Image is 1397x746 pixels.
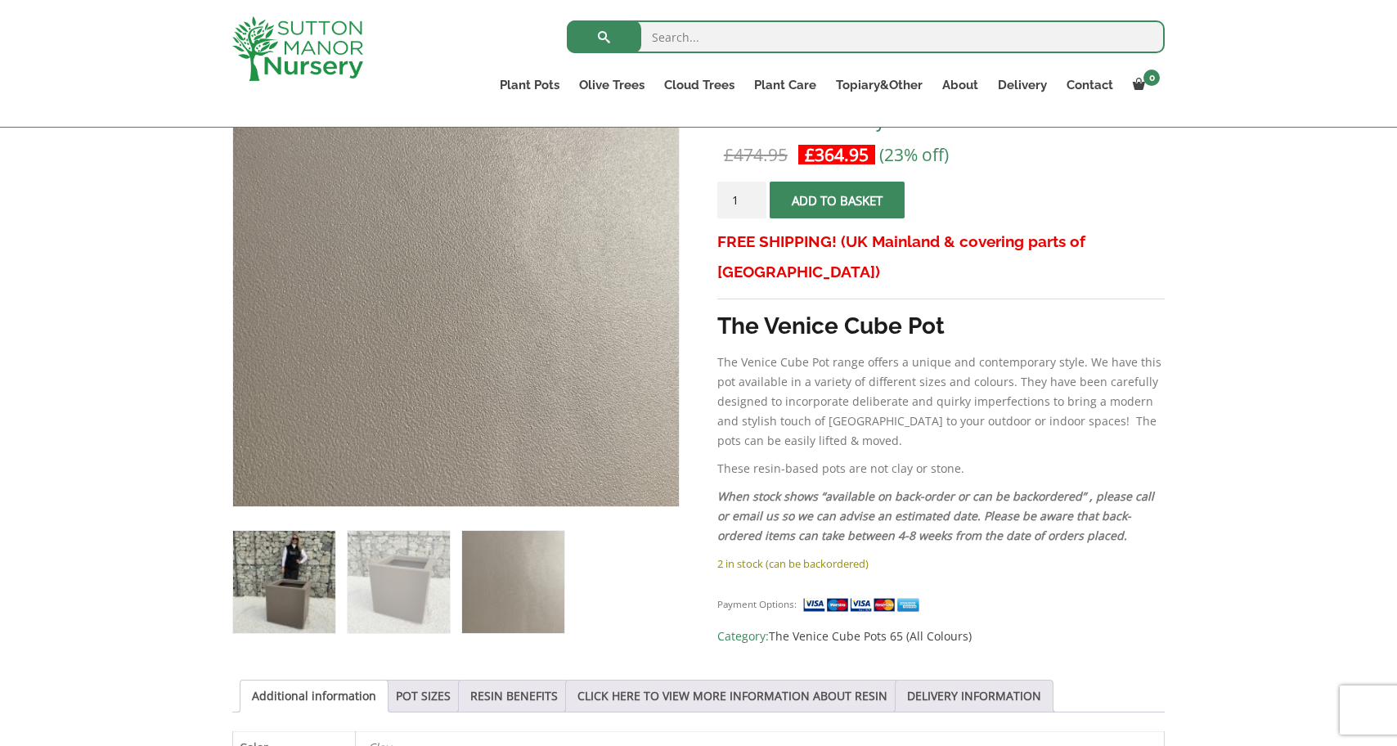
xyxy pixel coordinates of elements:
[769,628,972,644] a: The Venice Cube Pots 65 (All Colours)
[252,681,376,712] a: Additional information
[233,531,335,633] img: The Venice Cube Pot 65 Colour Clay
[717,61,1165,130] h1: The Venice Cube Pot 65 Colour Clay
[567,20,1165,53] input: Search...
[717,459,1165,479] p: These resin-based pots are not clay or stone.
[802,596,925,613] img: payment supported
[490,74,569,97] a: Plant Pots
[805,143,869,166] bdi: 364.95
[907,681,1041,712] a: DELIVERY INFORMATION
[988,74,1057,97] a: Delivery
[1057,74,1123,97] a: Contact
[1143,70,1160,86] span: 0
[826,74,932,97] a: Topiary&Other
[1123,74,1165,97] a: 0
[577,681,887,712] a: CLICK HERE TO VIEW MORE INFORMATION ABOUT RESIN
[717,227,1165,287] h3: FREE SHIPPING! (UK Mainland & covering parts of [GEOGRAPHIC_DATA])
[232,16,363,81] img: logo
[717,353,1165,451] p: The Venice Cube Pot range offers a unique and contemporary style. We have this pot available in a...
[348,531,450,633] img: The Venice Cube Pot 65 Colour Clay - Image 2
[744,74,826,97] a: Plant Care
[932,74,988,97] a: About
[717,312,945,339] strong: The Venice Cube Pot
[717,598,797,610] small: Payment Options:
[717,554,1165,573] p: 2 in stock (can be backordered)
[805,143,815,166] span: £
[724,143,734,166] span: £
[569,74,654,97] a: Olive Trees
[717,488,1154,543] em: When stock shows “available on back-order or can be backordered” , please call or email us so we ...
[724,143,788,166] bdi: 474.95
[879,143,949,166] span: (23% off)
[654,74,744,97] a: Cloud Trees
[470,681,558,712] a: RESIN BENEFITS
[717,182,766,218] input: Product quantity
[396,681,451,712] a: POT SIZES
[717,627,1165,646] span: Category:
[462,531,564,633] img: The Venice Cube Pot 65 Colour Clay - Image 3
[770,182,905,218] button: Add to basket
